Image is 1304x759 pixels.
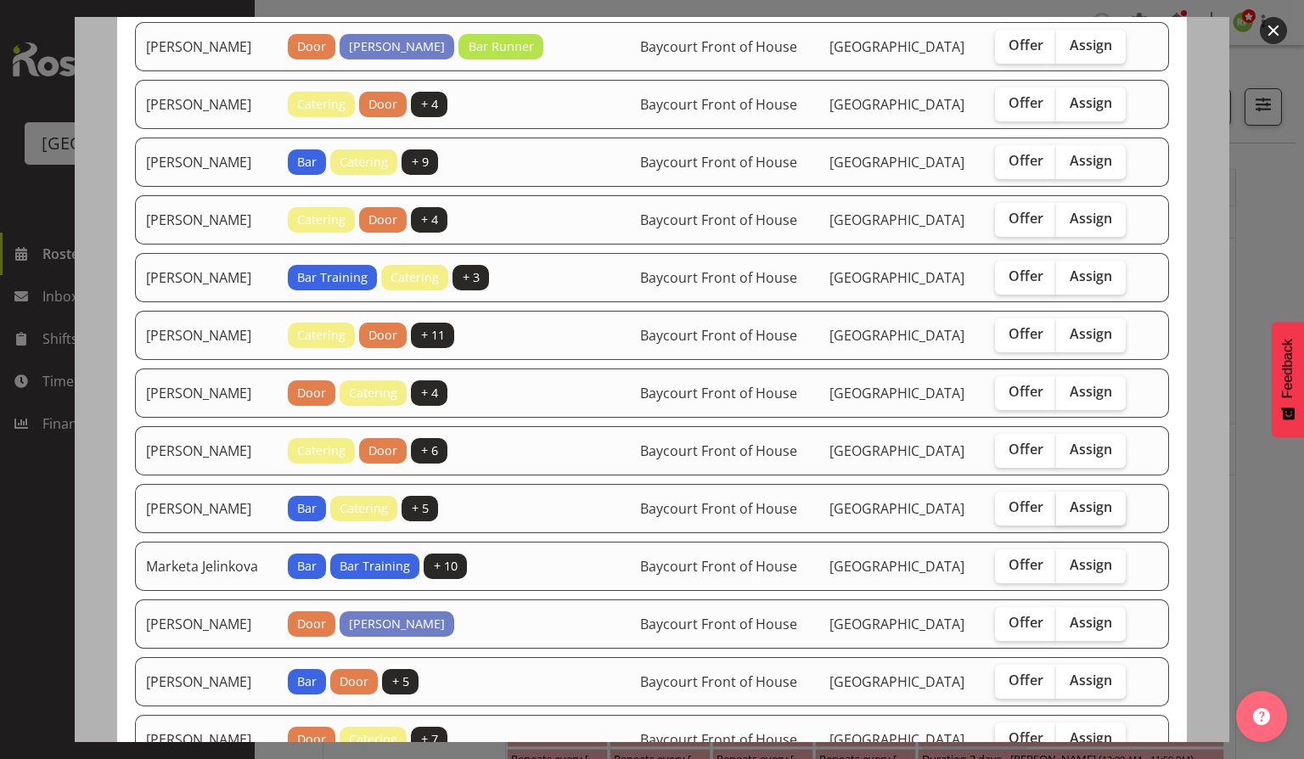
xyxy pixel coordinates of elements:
span: + 7 [421,730,438,749]
span: Assign [1070,325,1112,342]
span: Offer [1009,325,1043,342]
span: [GEOGRAPHIC_DATA] [829,268,964,287]
span: [GEOGRAPHIC_DATA] [829,37,964,56]
span: [GEOGRAPHIC_DATA] [829,384,964,402]
td: [PERSON_NAME] [135,426,278,475]
span: Baycourt Front of House [640,37,797,56]
span: Assign [1070,94,1112,111]
span: [GEOGRAPHIC_DATA] [829,441,964,460]
span: [GEOGRAPHIC_DATA] [829,499,964,518]
span: Assign [1070,729,1112,746]
span: Bar [297,672,317,691]
span: Bar Training [297,268,368,287]
span: Catering [297,95,346,114]
span: Assign [1070,152,1112,169]
td: [PERSON_NAME] [135,138,278,187]
span: [PERSON_NAME] [349,37,445,56]
span: Baycourt Front of House [640,615,797,633]
span: Door [297,615,326,633]
span: [GEOGRAPHIC_DATA] [829,730,964,749]
span: Bar [297,499,317,518]
span: Offer [1009,94,1043,111]
td: Marketa Jelinkova [135,542,278,591]
span: Door [368,211,397,229]
span: Catering [340,153,388,171]
span: [GEOGRAPHIC_DATA] [829,615,964,633]
span: Bar Training [340,557,410,576]
span: + 9 [412,153,429,171]
span: + 11 [421,326,445,345]
span: Baycourt Front of House [640,153,797,171]
td: [PERSON_NAME] [135,599,278,649]
span: Baycourt Front of House [640,95,797,114]
span: Catering [297,326,346,345]
span: + 4 [421,95,438,114]
span: [PERSON_NAME] [349,615,445,633]
span: Door [297,384,326,402]
span: Door [368,441,397,460]
span: Door [297,37,326,56]
span: Assign [1070,210,1112,227]
span: Offer [1009,498,1043,515]
span: Bar [297,557,317,576]
span: Assign [1070,614,1112,631]
span: [GEOGRAPHIC_DATA] [829,557,964,576]
span: Offer [1009,210,1043,227]
span: Offer [1009,614,1043,631]
span: Catering [340,499,388,518]
td: [PERSON_NAME] [135,368,278,418]
span: Offer [1009,267,1043,284]
span: Assign [1070,556,1112,573]
span: [GEOGRAPHIC_DATA] [829,153,964,171]
span: Catering [391,268,439,287]
span: Assign [1070,267,1112,284]
span: [GEOGRAPHIC_DATA] [829,95,964,114]
span: + 4 [421,211,438,229]
span: Offer [1009,729,1043,746]
span: Baycourt Front of House [640,211,797,229]
span: Baycourt Front of House [640,326,797,345]
td: [PERSON_NAME] [135,253,278,302]
span: Offer [1009,152,1043,169]
td: [PERSON_NAME] [135,657,278,706]
span: + 6 [421,441,438,460]
span: Door [368,326,397,345]
span: [GEOGRAPHIC_DATA] [829,326,964,345]
span: Feedback [1280,339,1296,398]
span: Offer [1009,556,1043,573]
span: Offer [1009,441,1043,458]
span: Door [340,672,368,691]
span: + 5 [392,672,409,691]
span: Assign [1070,383,1112,400]
span: Bar Runner [469,37,534,56]
span: + 3 [463,268,480,287]
td: [PERSON_NAME] [135,22,278,71]
span: Baycourt Front of House [640,557,797,576]
span: + 4 [421,384,438,402]
button: Feedback - Show survey [1272,322,1304,437]
span: Offer [1009,383,1043,400]
span: + 5 [412,499,429,518]
span: Baycourt Front of House [640,268,797,287]
span: Catering [297,441,346,460]
span: Catering [349,730,397,749]
img: help-xxl-2.png [1253,708,1270,725]
span: Baycourt Front of House [640,441,797,460]
span: Assign [1070,37,1112,53]
span: Bar [297,153,317,171]
span: + 10 [434,557,458,576]
td: [PERSON_NAME] [135,80,278,129]
span: Baycourt Front of House [640,384,797,402]
td: [PERSON_NAME] [135,195,278,245]
span: Door [368,95,397,114]
span: Offer [1009,672,1043,689]
span: Assign [1070,441,1112,458]
span: Assign [1070,672,1112,689]
span: Door [297,730,326,749]
span: Catering [297,211,346,229]
span: [GEOGRAPHIC_DATA] [829,672,964,691]
span: Baycourt Front of House [640,499,797,518]
td: [PERSON_NAME] [135,484,278,533]
span: Baycourt Front of House [640,730,797,749]
span: Baycourt Front of House [640,672,797,691]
